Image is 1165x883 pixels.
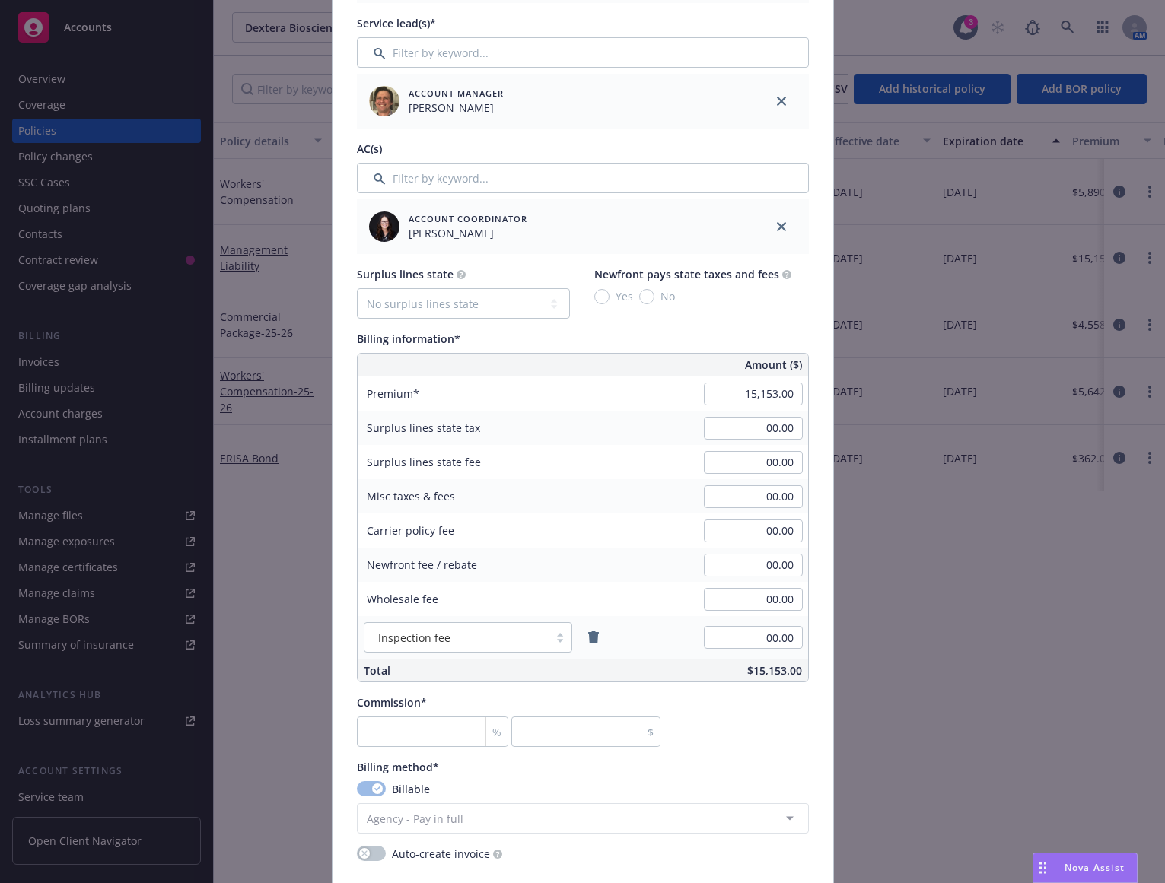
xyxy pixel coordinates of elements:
[660,288,675,304] span: No
[704,626,803,649] input: 0.00
[1033,853,1138,883] button: Nova Assist
[357,781,809,797] div: Billable
[357,163,809,193] input: Filter by keyword...
[369,86,399,116] img: employee photo
[747,663,802,678] span: $15,153.00
[357,759,809,834] span: Billing method*BillableAgency - Pay in full
[584,628,603,646] a: remove
[492,724,501,740] span: %
[745,357,802,373] span: Amount ($)
[648,724,654,740] span: $
[704,485,803,508] input: 0.00
[704,519,803,542] input: 0.00
[772,218,791,236] a: close
[594,289,610,304] input: Yes
[409,87,504,100] span: Account Manager
[367,557,477,572] span: Newfront fee / rebate
[367,489,455,503] span: Misc taxes & fees
[357,16,436,30] span: Service lead(s)*
[704,383,803,405] input: 0.00
[704,417,803,440] input: 0.00
[367,523,454,538] span: Carrier policy fee
[367,592,438,606] span: Wholesale fee
[357,332,460,346] span: Billing information*
[704,588,803,611] input: 0.00
[639,289,654,304] input: No
[772,92,791,110] a: close
[357,141,382,156] span: AC(s)
[1065,861,1125,874] span: Nova Assist
[357,760,439,774] span: Billing method*
[409,100,504,116] span: [PERSON_NAME]
[367,386,419,401] span: Premium
[357,695,427,710] span: Commission*
[357,37,809,68] input: Filter by keyword...
[367,455,481,469] span: Surplus lines state fee
[357,267,454,281] span: Surplus lines state
[594,267,779,281] span: Newfront pays state taxes and fees
[364,663,390,678] span: Total
[704,451,803,474] input: 0.00
[369,211,399,242] img: employee photo
[409,225,527,241] span: [PERSON_NAME]
[372,630,541,646] span: Inspection fee
[616,288,633,304] span: Yes
[1033,853,1052,882] div: Drag to move
[378,630,450,646] span: Inspection fee
[367,421,480,435] span: Surplus lines state tax
[409,212,527,225] span: Account Coordinator
[392,846,490,862] span: Auto-create invoice
[704,554,803,576] input: 0.00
